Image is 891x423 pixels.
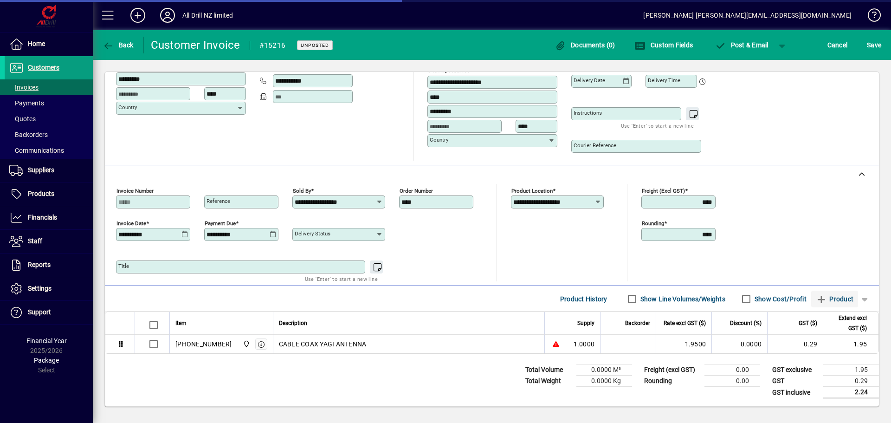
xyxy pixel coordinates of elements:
[301,42,329,48] span: Unposted
[28,285,52,292] span: Settings
[5,182,93,206] a: Products
[632,37,695,53] button: Custom Fields
[816,292,853,306] span: Product
[574,339,595,349] span: 1.0000
[9,84,39,91] span: Invoices
[279,339,367,349] span: CABLE COAX YAGI ANTENNA
[28,261,51,268] span: Reports
[634,41,693,49] span: Custom Fields
[28,214,57,221] span: Financials
[823,376,879,387] td: 0.29
[625,318,650,328] span: Backorder
[768,387,823,398] td: GST inclusive
[9,99,44,107] span: Payments
[576,376,632,387] td: 0.0000 Kg
[574,142,616,149] mat-label: Courier Reference
[711,335,767,353] td: 0.0000
[648,77,680,84] mat-label: Delivery time
[293,188,311,194] mat-label: Sold by
[93,37,144,53] app-page-header-button: Back
[34,357,59,364] span: Package
[642,220,664,227] mat-label: Rounding
[521,364,576,376] td: Total Volume
[621,120,694,131] mat-hint: Use 'Enter' to start a new line
[5,95,93,111] a: Payments
[207,198,230,204] mat-label: Reference
[28,40,45,47] span: Home
[240,339,251,349] span: All Drill NZ Limited
[182,8,233,23] div: All Drill NZ limited
[823,364,879,376] td: 1.95
[556,291,611,307] button: Product History
[867,38,881,52] span: ave
[116,220,146,227] mat-label: Invoice date
[26,337,67,345] span: Financial Year
[827,38,848,52] span: Cancel
[28,190,54,197] span: Products
[704,376,760,387] td: 0.00
[153,7,182,24] button: Profile
[151,38,240,52] div: Customer Invoice
[753,294,807,304] label: Show Cost/Profit
[553,37,618,53] button: Documents (0)
[710,37,773,53] button: Post & Email
[175,318,187,328] span: Item
[574,77,605,84] mat-label: Delivery date
[5,127,93,143] a: Backorders
[639,364,704,376] td: Freight (excl GST)
[103,41,134,49] span: Back
[28,166,54,174] span: Suppliers
[259,38,286,53] div: #15216
[730,318,762,328] span: Discount (%)
[175,339,232,349] div: [PHONE_NUMBER]
[664,318,706,328] span: Rate excl GST ($)
[400,188,433,194] mat-label: Order number
[5,143,93,158] a: Communications
[643,8,852,23] div: [PERSON_NAME] [PERSON_NAME][EMAIL_ADDRESS][DOMAIN_NAME]
[768,376,823,387] td: GST
[9,115,36,123] span: Quotes
[577,318,594,328] span: Supply
[305,273,378,284] mat-hint: Use 'Enter' to start a new line
[28,308,51,316] span: Support
[662,339,706,349] div: 1.9500
[5,254,93,277] a: Reports
[9,147,64,154] span: Communications
[811,291,858,307] button: Product
[9,131,48,138] span: Backorders
[430,137,448,143] mat-label: Country
[530,59,545,74] a: View on map
[5,159,93,182] a: Suppliers
[118,104,137,111] mat-label: Country
[861,2,879,32] a: Knowledge Base
[823,335,878,353] td: 1.95
[545,60,560,75] button: Choose address
[731,41,735,49] span: P
[5,206,93,229] a: Financials
[715,41,768,49] span: ost & Email
[825,37,850,53] button: Cancel
[28,237,42,245] span: Staff
[867,41,871,49] span: S
[642,188,685,194] mat-label: Freight (excl GST)
[823,387,879,398] td: 2.24
[5,79,93,95] a: Invoices
[639,376,704,387] td: Rounding
[28,64,59,71] span: Customers
[555,41,615,49] span: Documents (0)
[799,318,817,328] span: GST ($)
[279,318,307,328] span: Description
[5,33,93,56] a: Home
[574,110,602,116] mat-label: Instructions
[829,313,867,333] span: Extend excl GST ($)
[118,263,129,269] mat-label: Title
[5,301,93,324] a: Support
[5,230,93,253] a: Staff
[560,292,607,306] span: Product History
[704,364,760,376] td: 0.00
[865,37,884,53] button: Save
[295,230,330,237] mat-label: Delivery status
[5,277,93,300] a: Settings
[123,7,153,24] button: Add
[205,220,236,227] mat-label: Payment due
